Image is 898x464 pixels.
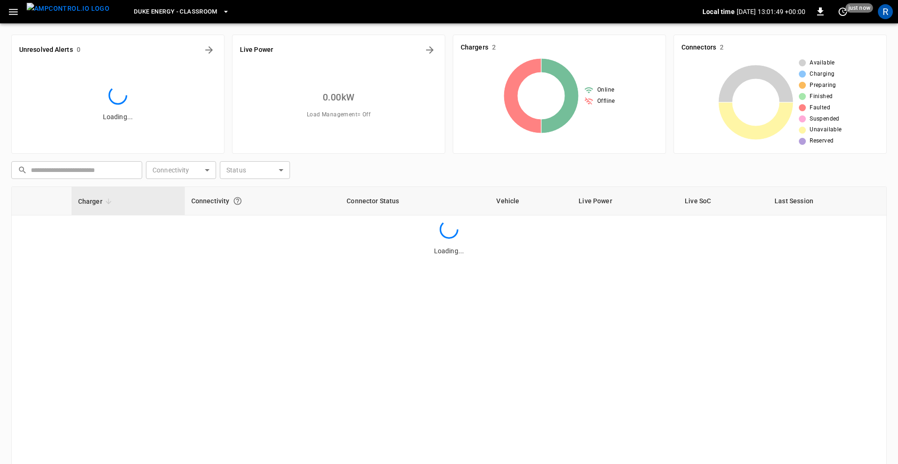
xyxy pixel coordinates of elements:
[702,7,735,16] p: Local time
[597,97,615,106] span: Offline
[846,3,873,13] span: just now
[323,90,355,105] h6: 0.00 kW
[461,43,488,53] h6: Chargers
[103,113,133,121] span: Loading...
[878,4,893,19] div: profile-icon
[678,187,768,215] th: Live SoC
[191,193,334,209] div: Connectivity
[810,125,841,135] span: Unavailable
[810,136,833,146] span: Reserved
[19,45,73,55] h6: Unresolved Alerts
[130,3,233,21] button: Duke Energy - Classroom
[202,43,217,57] button: All Alerts
[77,45,80,55] h6: 0
[27,3,109,14] img: ampcontrol.io logo
[597,86,614,95] span: Online
[422,43,437,57] button: Energy Overview
[307,110,370,120] span: Load Management = Off
[810,92,833,101] span: Finished
[835,4,850,19] button: set refresh interval
[810,58,835,68] span: Available
[768,187,886,215] th: Last Session
[434,247,464,255] span: Loading...
[737,7,805,16] p: [DATE] 13:01:49 +00:00
[681,43,716,53] h6: Connectors
[490,187,572,215] th: Vehicle
[492,43,496,53] h6: 2
[572,187,678,215] th: Live Power
[810,81,836,90] span: Preparing
[720,43,724,53] h6: 2
[810,70,834,79] span: Charging
[78,196,115,207] span: Charger
[240,45,273,55] h6: Live Power
[229,193,246,209] button: Connection between the charger and our software.
[810,103,830,113] span: Faulted
[134,7,217,17] span: Duke Energy - Classroom
[810,114,840,124] span: Suspended
[340,187,490,215] th: Connector Status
